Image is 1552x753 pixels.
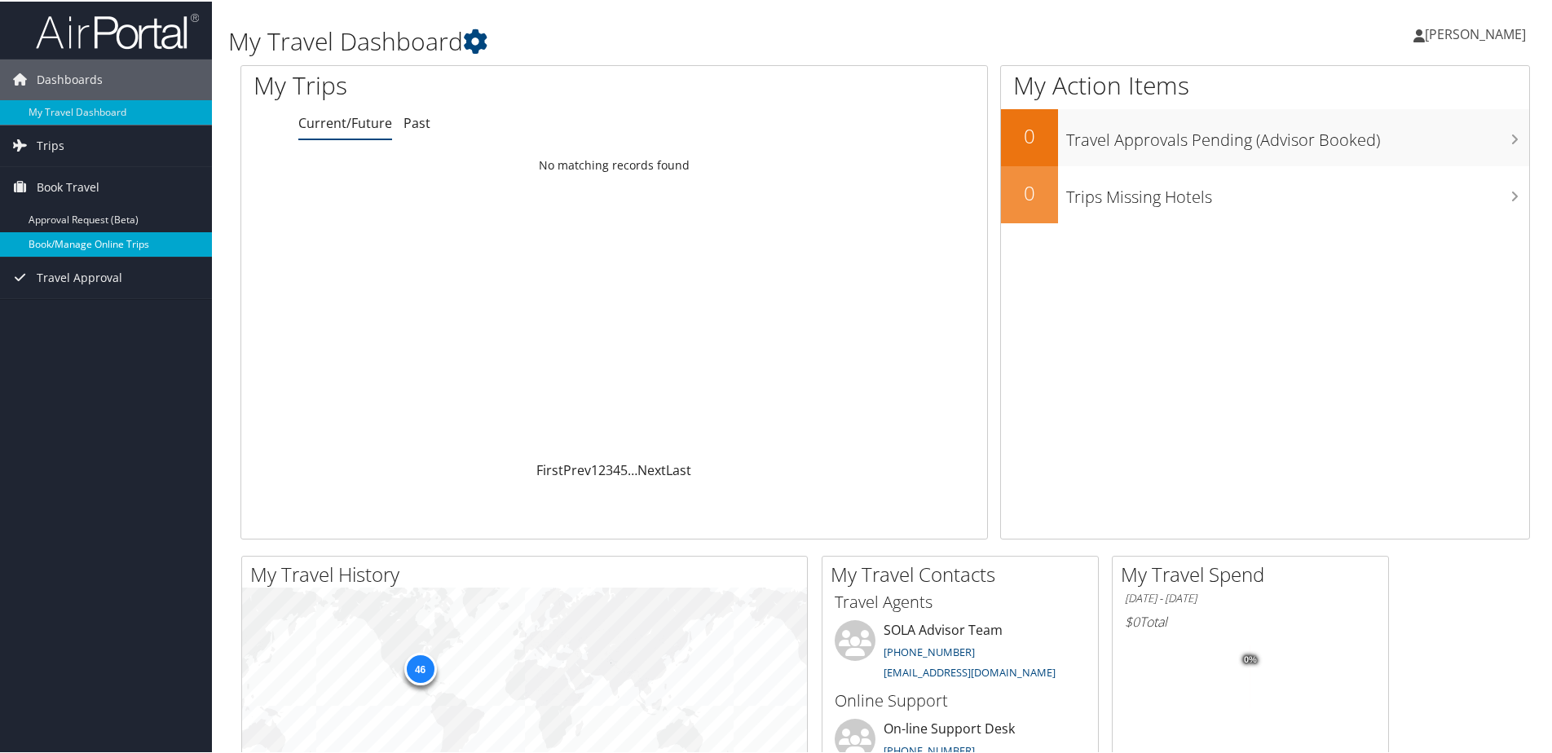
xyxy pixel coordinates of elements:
h3: Travel Agents [835,589,1086,612]
span: Travel Approval [37,256,122,297]
span: [PERSON_NAME] [1425,24,1526,42]
a: 3 [606,460,613,478]
span: Book Travel [37,165,99,206]
h3: Trips Missing Hotels [1066,176,1529,207]
span: Dashboards [37,58,103,99]
h1: My Travel Dashboard [228,23,1104,57]
a: [PHONE_NUMBER] [884,643,975,658]
h1: My Trips [254,67,664,101]
a: 1 [591,460,598,478]
a: Last [666,460,691,478]
a: Current/Future [298,112,392,130]
td: No matching records found [241,149,987,178]
a: Past [403,112,430,130]
h6: [DATE] - [DATE] [1125,589,1376,605]
h2: My Travel Contacts [831,559,1098,587]
a: Prev [563,460,591,478]
a: 2 [598,460,606,478]
a: Next [637,460,666,478]
a: 0Travel Approvals Pending (Advisor Booked) [1001,108,1529,165]
h1: My Action Items [1001,67,1529,101]
span: … [628,460,637,478]
span: Trips [37,124,64,165]
h6: Total [1125,611,1376,629]
a: 4 [613,460,620,478]
h2: 0 [1001,121,1058,148]
div: 46 [403,651,436,684]
a: First [536,460,563,478]
tspan: 0% [1244,654,1257,663]
li: SOLA Advisor Team [827,619,1094,685]
h2: 0 [1001,178,1058,205]
a: [PERSON_NAME] [1413,8,1542,57]
h3: Travel Approvals Pending (Advisor Booked) [1066,119,1529,150]
span: $0 [1125,611,1140,629]
h2: My Travel Spend [1121,559,1388,587]
h2: My Travel History [250,559,807,587]
a: 5 [620,460,628,478]
a: 0Trips Missing Hotels [1001,165,1529,222]
a: [EMAIL_ADDRESS][DOMAIN_NAME] [884,663,1056,678]
h3: Online Support [835,688,1086,711]
img: airportal-logo.png [36,11,199,49]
